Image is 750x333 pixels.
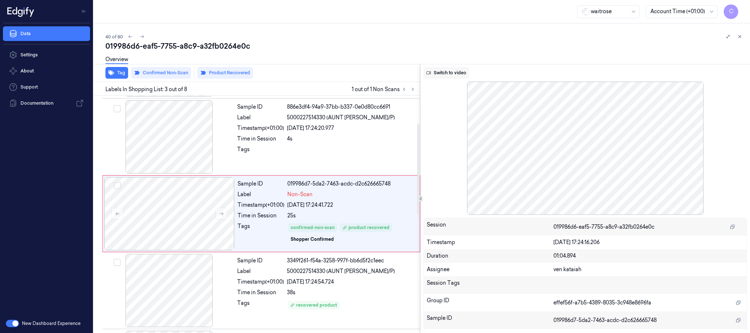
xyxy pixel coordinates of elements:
div: Session Tags [427,279,553,291]
div: 886e3df4-94a9-37bb-b337-0e0d80cc6691 [287,103,416,111]
div: Tags [237,299,284,311]
div: 3349f261-f54a-3258-997f-bb6d5f2c1eec [287,257,416,265]
div: Duration [427,252,553,260]
button: Product Recovered [197,67,253,79]
button: Confirmed Non-Scan [131,67,191,79]
span: 5000227514330 (AUNT [PERSON_NAME]/P) [287,267,395,275]
span: effef56f-a7b5-4389-8035-3c948e8696fa [553,299,651,307]
span: 5000227514330 (AUNT [PERSON_NAME]/P) [287,114,395,121]
div: [DATE] 17:24:16.206 [553,239,744,246]
button: Select row [113,105,121,112]
div: Tags [237,146,284,157]
div: Time in Session [237,135,284,143]
button: Tag [105,67,128,79]
div: Timestamp [427,239,553,246]
a: Documentation [3,96,90,111]
button: Select row [113,259,121,266]
div: ven kataiah [553,266,744,273]
a: Support [3,80,90,94]
div: 019986d6-eaf5-7755-a8c9-a32fb0264e0c [105,41,744,51]
button: Toggle Navigation [78,5,90,17]
div: [DATE] 17:24:54.724 [287,278,416,286]
button: Select row [114,182,121,189]
div: 38s [287,289,416,296]
div: 01:04.894 [553,252,744,260]
div: [DATE] 17:24:20.977 [287,124,416,132]
div: Group ID [427,297,553,308]
div: Label [237,114,284,121]
div: Session [427,221,553,233]
div: 019986d7-5da2-7463-acdc-d2c626665748 [287,180,415,188]
div: Time in Session [238,212,284,220]
button: Switch to video [423,67,469,79]
span: 1 out of 1 Non Scans [352,85,417,94]
div: [DATE] 17:24:41.722 [287,201,415,209]
span: 40 of 80 [105,34,123,40]
div: Timestamp (+01:00) [238,201,284,209]
div: Sample ID [427,314,553,326]
div: Assignee [427,266,553,273]
div: Time in Session [237,289,284,296]
span: 019986d6-eaf5-7755-a8c9-a32fb0264e0c [553,223,654,231]
div: Timestamp (+01:00) [237,124,284,132]
div: Sample ID [237,103,284,111]
div: confirmed-non-scan [291,224,335,231]
div: product recovered [343,224,389,231]
div: Sample ID [237,257,284,265]
div: Sample ID [238,180,284,188]
div: 4s [287,135,416,143]
div: Shopper Confirmed [291,236,334,243]
div: recovered product [290,302,337,308]
button: C [724,4,738,19]
span: Non-Scan [287,191,313,198]
button: About [3,64,90,78]
a: Data [3,26,90,41]
div: Label [238,191,284,198]
span: 019986d7-5da2-7463-acdc-d2c626665748 [553,317,657,324]
a: Overview [105,56,128,64]
div: 25s [287,212,415,220]
div: Tags [238,222,284,244]
span: Labels In Shopping List: 3 out of 8 [105,86,187,93]
div: Timestamp (+01:00) [237,278,284,286]
div: Label [237,267,284,275]
a: Settings [3,48,90,62]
